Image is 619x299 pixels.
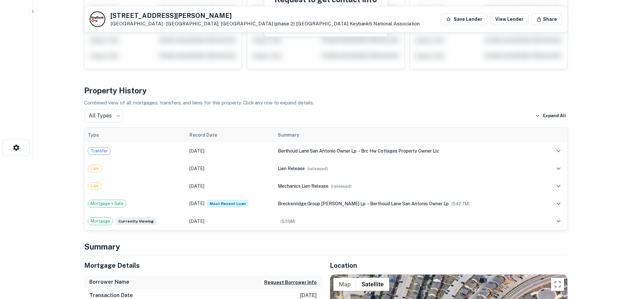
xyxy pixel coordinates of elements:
span: Lien [88,183,101,189]
span: Lien [88,165,101,172]
span: Mortgage + Sale [88,200,126,207]
button: Share [531,13,562,25]
h4: Property History [84,85,568,96]
span: ( released ) [307,166,328,171]
h4: Summary [84,241,568,252]
button: expand row [553,181,564,192]
th: Record Date [186,128,275,142]
button: expand row [553,216,564,227]
div: All Types [84,109,123,122]
button: Save Lender [441,13,487,25]
th: Summary [275,128,543,142]
span: Transfer [88,148,110,154]
button: Expand All [534,111,568,121]
iframe: Chat Widget [587,247,619,278]
span: breckenridge group [PERSON_NAME] lp [278,201,366,206]
button: expand row [553,198,564,209]
p: Combined view of all mortgages, transfers, and liens for this property. Click any row to expand d... [84,99,568,107]
button: expand row [553,163,564,174]
span: Currently viewing [116,217,156,225]
span: ($ 42.7M ) [451,201,470,206]
span: berthoud lane san antonio owner lp [370,201,449,206]
button: Show satellite imagery [356,278,389,291]
h5: Location [330,261,568,270]
h5: Mortgage Details [84,261,322,270]
th: Type [84,128,186,142]
a: View Lender [490,13,529,25]
button: Show street map [333,278,356,291]
button: expand row [553,145,564,156]
td: [DATE] [186,142,275,160]
td: [DATE] [186,160,275,177]
span: Most Recent Loan [207,200,248,208]
div: → [278,147,540,155]
button: Toggle fullscreen view [551,278,564,291]
span: mechanics lien release [278,183,329,189]
button: Request Borrower Info [264,279,317,286]
td: [DATE] [186,212,275,230]
span: lien release [278,166,305,171]
td: [DATE] [186,195,275,212]
h6: Borrower Name [89,278,129,286]
span: ( released ) [331,184,352,189]
span: berthoud lane san antonio owner lp [278,148,356,154]
span: Mortgage [88,218,113,224]
div: → [278,200,540,207]
td: [DATE] [186,177,275,195]
p: [GEOGRAPHIC_DATA] - [GEOGRAPHIC_DATA], [GEOGRAPHIC_DATA] (phase 2) [GEOGRAPHIC_DATA] [110,21,420,27]
span: ($ 39M ) [280,219,295,224]
span: brc hw cottages property owner llc [361,148,439,154]
h5: [STREET_ADDRESS][PERSON_NAME] [110,12,420,19]
a: Keybank6 National Association [350,21,420,26]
